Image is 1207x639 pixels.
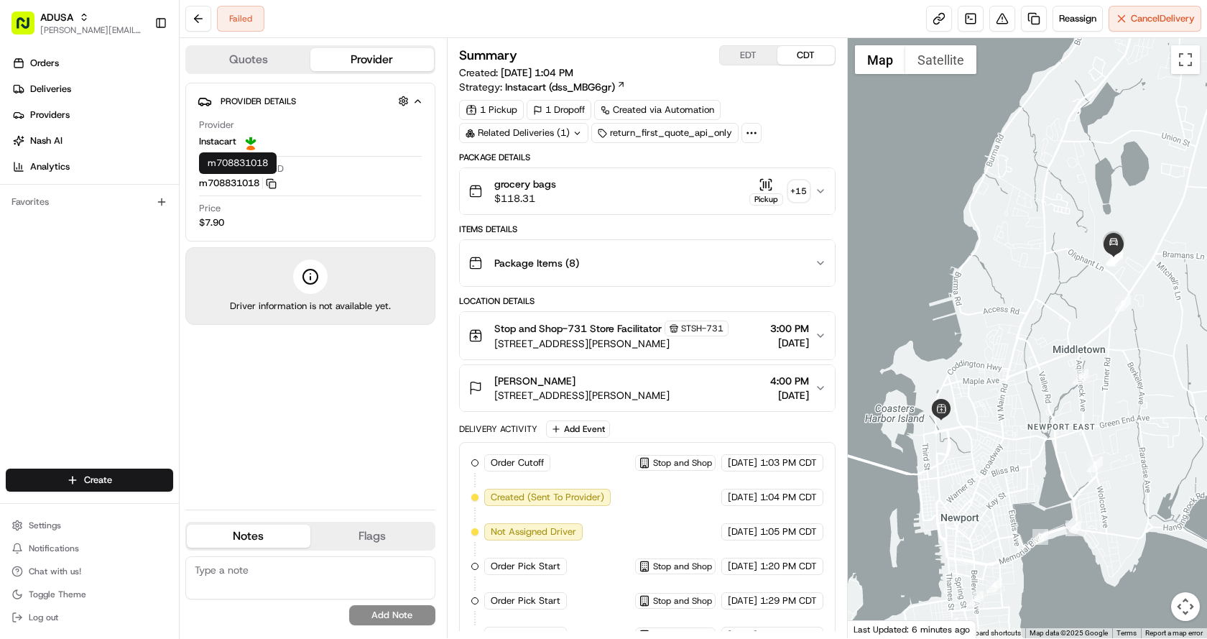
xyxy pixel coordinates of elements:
div: 1 Pickup [459,100,524,120]
button: CancelDelivery [1109,6,1201,32]
a: Deliveries [6,78,179,101]
div: Delivery Activity [459,423,537,435]
button: CDT [777,46,835,65]
span: 1:29 PM CDT [760,594,817,607]
span: Knowledge Base [29,208,110,223]
button: Map camera controls [1171,592,1200,621]
div: 1 Dropoff [527,100,591,120]
span: 1:04 PM CDT [760,491,817,504]
button: Chat with us! [6,561,173,581]
button: Keyboard shortcuts [959,628,1021,638]
img: 1736555255976-a54dd68f-1ca7-489b-9aae-adbdc363a1c4 [14,137,40,163]
span: Reassign [1059,12,1096,25]
span: Stop and Shop-731 Store Facilitator [494,321,662,336]
div: 7 [1087,456,1103,472]
button: [PERSON_NAME][EMAIL_ADDRESS][PERSON_NAME][DOMAIN_NAME] [40,24,143,36]
span: Price [199,202,221,215]
a: Orders [6,52,179,75]
div: 6 [1065,520,1081,536]
span: Instacart (dss_MBG6gr) [505,80,615,94]
a: Terms (opens in new tab) [1116,629,1137,637]
span: Not Assigned Driver [491,525,576,538]
div: Strategy: [459,80,626,94]
span: Order Pick Start [491,594,560,607]
button: [PERSON_NAME][STREET_ADDRESS][PERSON_NAME]4:00 PM[DATE] [460,365,835,411]
span: [DATE] [770,388,809,403]
div: 5 [1032,529,1048,545]
a: 💻API Documentation [116,203,236,229]
span: Map data ©2025 Google [1030,629,1108,637]
button: Provider Details [198,89,423,113]
button: Start new chat [244,142,262,159]
div: + 15 [789,181,809,201]
div: Start new chat [49,137,236,152]
span: 4:00 PM [770,374,809,388]
span: Toggle Theme [29,589,86,600]
span: Package Items ( 8 ) [494,256,579,270]
span: [STREET_ADDRESS][PERSON_NAME] [494,388,670,403]
span: Stop and Shop [653,561,712,572]
button: EDT [720,46,777,65]
a: Report a map error [1145,629,1203,637]
span: 1:03 PM CDT [760,456,817,469]
div: Related Deliveries (1) [459,123,588,143]
p: Welcome 👋 [14,58,262,81]
span: [DATE] [770,336,809,350]
span: Stop and Shop [653,595,712,607]
button: Flags [310,525,434,548]
button: Show satellite imagery [905,45,976,74]
button: ADUSA [40,10,73,24]
span: Nash AI [30,134,63,147]
span: Providers [30,109,70,121]
span: Order Pick Start [491,560,560,573]
div: 11 [1107,250,1123,266]
div: 3 [968,591,984,607]
a: Open this area in Google Maps (opens a new window) [851,620,899,638]
span: Deliveries [30,83,71,96]
span: Analytics [30,160,70,173]
span: Stop and Shop [653,457,712,469]
img: Google [851,620,899,638]
button: Show street map [855,45,905,74]
button: Settings [6,515,173,535]
img: profile_instacart_ahold_partner.png [242,133,259,150]
button: Create [6,469,173,492]
span: [PERSON_NAME] [494,374,575,388]
button: Add Event [546,420,610,438]
span: Instacart [199,135,236,148]
span: STSH-731 [681,323,723,334]
span: [DATE] [728,525,757,538]
button: Pickup+15 [749,178,809,206]
span: Cancel Delivery [1131,12,1195,25]
button: Notes [187,525,310,548]
span: Notifications [29,543,79,554]
div: Favorites [6,190,173,213]
div: 9 [1115,295,1131,311]
button: Pickup [749,178,783,206]
div: 📗 [14,210,26,221]
button: Reassign [1053,6,1103,32]
span: [DATE] [728,594,757,607]
a: Created via Automation [594,100,721,120]
button: Toggle Theme [6,584,173,604]
div: 8 [1073,369,1088,385]
span: 1:20 PM CDT [760,560,817,573]
button: grocery bags$118.31Pickup+15 [460,168,835,214]
span: [DATE] [728,491,757,504]
a: Nash AI [6,129,179,152]
span: Pylon [143,244,174,254]
button: Provider [310,48,434,71]
button: Toggle fullscreen view [1171,45,1200,74]
span: Chat with us! [29,566,81,577]
a: 📗Knowledge Base [9,203,116,229]
span: Provider [199,119,234,132]
div: Location Details [459,295,836,307]
span: Log out [29,612,58,623]
a: Providers [6,104,179,127]
span: [DATE] [728,560,757,573]
div: Package Details [459,152,836,163]
span: [DATE] [728,456,757,469]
